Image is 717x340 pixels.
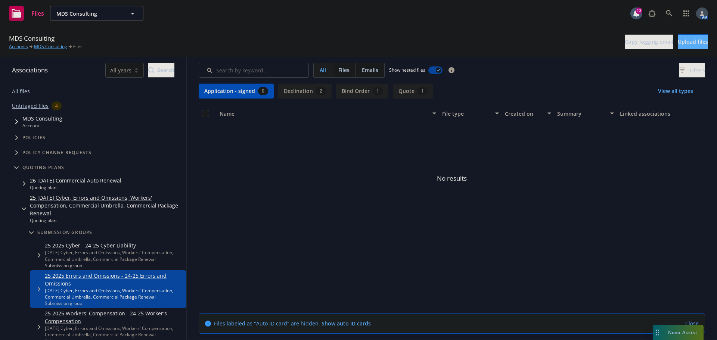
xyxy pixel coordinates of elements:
[22,135,46,140] span: Policies
[679,63,705,78] button: Filters
[502,105,554,122] button: Created on
[52,102,62,110] div: 4
[22,165,65,170] span: Quoting plans
[148,63,174,78] button: SearchSearch
[45,300,183,306] span: Submission group
[22,150,91,155] span: Policy change requests
[30,217,183,224] span: Quoting plan
[6,3,47,24] a: Files
[9,43,28,50] a: Accounts
[45,309,183,325] a: 25 2025 Workers' Compensation - 24-25 Worker's Compensation
[148,63,174,77] div: Search
[202,110,209,117] input: Select all
[690,66,705,74] span: Filters
[625,34,673,49] button: Copy logging email
[45,249,183,262] div: [DATE] Cyber, Errors and Omissions, Workers' Compensation, Commercial Umbrella, Commercial Packag...
[12,102,49,110] a: Untriaged files
[505,110,543,118] div: Created on
[30,184,121,191] span: Quoting plan
[12,88,30,95] a: All files
[187,122,717,234] span: No results
[45,325,183,338] div: [DATE] Cyber, Errors and Omissions, Workers' Compensation, Commercial Umbrella, Commercial Packag...
[220,110,428,118] div: Name
[617,105,680,122] button: Linked associations
[30,177,121,184] a: 26 [DATE] Commercial Auto Renewal
[389,67,425,73] span: Show nested files
[362,66,378,74] span: Emails
[646,84,705,99] button: View all types
[645,6,659,21] a: Report a Bug
[37,230,92,235] span: Submission groups
[679,6,694,21] a: Switch app
[9,34,55,43] span: MDS Consulting
[31,10,44,16] span: Files
[45,287,183,300] div: [DATE] Cyber, Errors and Omissions, Workers' Compensation, Commercial Umbrella, Commercial Packag...
[217,105,439,122] button: Name
[320,66,326,74] span: All
[653,325,662,340] div: Drag to move
[73,43,83,50] span: Files
[679,66,705,74] span: Filters
[322,320,371,327] a: Show auto ID cards
[625,38,673,45] span: Copy logging email
[148,67,154,73] svg: Search
[50,6,143,21] button: MDS Consulting
[12,65,48,75] span: Associations
[45,272,183,287] a: 25 2025 Errors and Omissions - 24-25 Errors and Omissions
[338,66,350,74] span: Files
[214,319,371,327] span: Files labeled as "Auto ID card" are hidden.
[662,6,677,21] a: Search
[56,10,121,18] span: MDS Consulting
[636,7,642,14] div: 13
[554,105,617,122] button: Summary
[678,38,708,45] span: Upload files
[34,43,67,50] a: MDS Consulting
[393,84,433,99] button: Quote
[668,329,698,336] span: Nova Assist
[557,110,606,118] div: Summary
[199,84,274,99] button: Application - signed
[30,194,183,217] a: 25 [DATE] Cyber, Errors and Omissions, Workers' Compensation, Commercial Umbrella, Commercial Pac...
[336,84,388,99] button: Bind Order
[316,87,326,95] div: 2
[258,87,268,95] div: 0
[373,87,383,95] div: 1
[278,84,332,99] button: Declination
[685,319,699,327] a: Close
[418,87,428,95] div: 1
[678,34,708,49] button: Upload files
[45,262,183,269] span: Submission group
[653,325,704,340] button: Nova Assist
[199,63,309,78] input: Search by keyword...
[22,122,62,129] span: Account
[45,241,183,249] a: 25 2025 Cyber - 24-25 Cyber Liability
[22,115,62,122] span: MDS Consulting
[439,105,502,122] button: File type
[442,110,491,118] div: File type
[620,110,677,118] div: Linked associations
